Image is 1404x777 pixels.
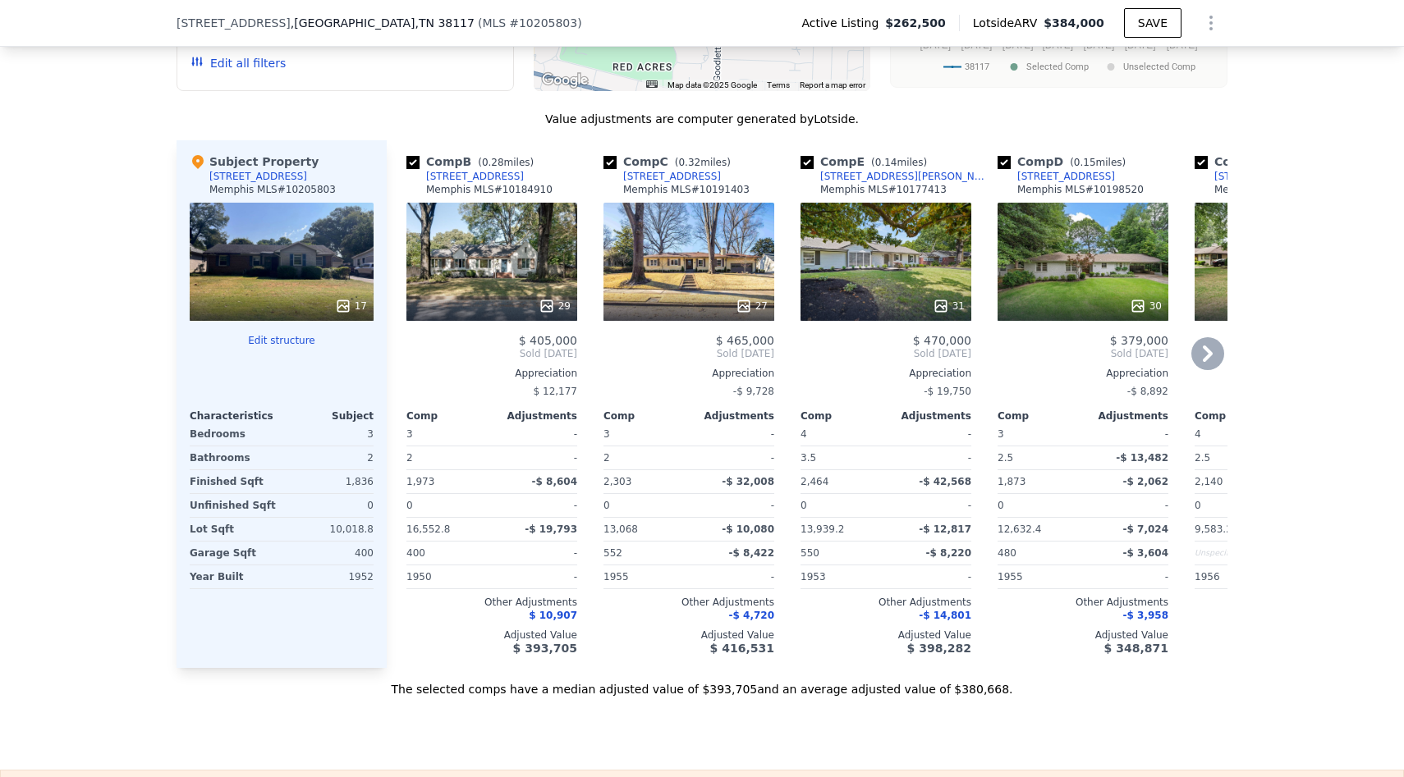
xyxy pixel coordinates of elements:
div: - [495,446,577,469]
span: 0 [801,500,807,511]
div: 30 [1130,298,1162,314]
div: Comp [998,409,1083,423]
div: The selected comps have a median adjusted value of $393,705 and an average adjusted value of $380... [177,668,1227,697]
span: 12,632.4 [998,523,1041,535]
text: 38117 [965,62,989,72]
a: Report a map error [800,80,865,89]
span: -$ 7,024 [1123,523,1168,535]
div: Memphis MLS # 10191403 [623,183,750,196]
span: ( miles) [865,157,934,168]
div: Comp E [801,153,934,170]
a: [STREET_ADDRESS] [998,170,1115,183]
span: $384,000 [1044,16,1104,30]
span: 2,140 [1195,476,1223,487]
span: ( miles) [471,157,540,168]
div: 1953 [801,565,883,588]
div: Other Adjustments [998,596,1168,609]
div: Appreciation [801,367,971,380]
div: Comp [406,409,492,423]
span: 0.14 [875,157,897,168]
div: - [889,494,971,517]
div: - [1086,423,1168,446]
span: 400 [406,547,425,559]
text: [DATE] [961,39,993,51]
div: 1952 [285,565,374,588]
div: Comp B [406,153,540,170]
div: Adjusted Value [603,628,774,642]
text: [DATE] [1084,39,1115,51]
div: Memphis MLS # 10177413 [820,183,947,196]
div: Adjustments [492,409,577,423]
div: Other Adjustments [801,596,971,609]
div: 29 [539,298,571,314]
img: Google [538,70,592,91]
text: [DATE] [920,39,951,51]
div: [STREET_ADDRESS] [1017,170,1115,183]
div: Adjustments [689,409,774,423]
span: $ 416,531 [710,642,774,655]
a: [STREET_ADDRESS] [603,170,721,183]
span: -$ 12,817 [919,523,971,535]
span: 13,068 [603,523,638,535]
span: 550 [801,547,819,559]
span: -$ 13,482 [1116,452,1168,464]
span: -$ 8,604 [532,476,577,487]
span: ( miles) [668,157,737,168]
div: - [1086,494,1168,517]
text: Selected Comp [1026,62,1089,72]
div: Characteristics [190,409,282,423]
span: -$ 32,008 [722,476,774,487]
span: 1,973 [406,476,434,487]
span: 13,939.2 [801,523,844,535]
span: Sold [DATE] [801,347,971,360]
span: [STREET_ADDRESS] [177,15,291,31]
div: [STREET_ADDRESS] [426,170,524,183]
span: 16,552.8 [406,523,450,535]
div: Other Adjustments [1195,596,1365,609]
div: - [495,565,577,588]
span: 9,583.2 [1195,523,1232,535]
div: Adjusted Value [998,628,1168,642]
div: 2 [406,446,489,469]
div: Memphis MLS # 10184910 [426,183,553,196]
span: # 10205803 [509,16,577,30]
div: - [495,542,577,564]
span: 4 [1195,428,1201,440]
span: ( miles) [1063,157,1132,168]
div: 27 [736,298,768,314]
div: 31 [933,298,965,314]
span: 3 [603,428,610,440]
div: 1950 [406,565,489,588]
div: - [889,423,971,446]
span: 3 [998,428,1004,440]
div: - [692,446,774,469]
span: $ 12,177 [534,386,577,397]
div: - [889,565,971,588]
div: Comp [801,409,886,423]
div: Comp C [603,153,737,170]
div: [STREET_ADDRESS] [1214,170,1312,183]
a: Terms (opens in new tab) [767,80,790,89]
span: -$ 4,720 [729,610,774,621]
span: Sold [DATE] [603,347,774,360]
div: - [889,446,971,469]
div: - [692,494,774,517]
div: 0 [285,494,374,517]
div: Adjusted Value [801,628,971,642]
div: Year Built [190,565,278,588]
button: Edit structure [190,334,374,347]
span: -$ 9,728 [733,386,774,397]
div: Subject [282,409,374,423]
span: -$ 42,568 [919,476,971,487]
div: Comp [603,409,689,423]
span: , TN 38117 [415,16,474,30]
span: 0.15 [1074,157,1096,168]
span: $ 398,282 [907,642,971,655]
div: - [692,565,774,588]
text: Unselected Comp [1123,62,1195,72]
span: 0.32 [678,157,700,168]
div: [STREET_ADDRESS][PERSON_NAME] [820,170,991,183]
div: Memphis MLS # 10176231 [1214,183,1341,196]
text: [DATE] [1167,39,1198,51]
div: [STREET_ADDRESS] [623,170,721,183]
